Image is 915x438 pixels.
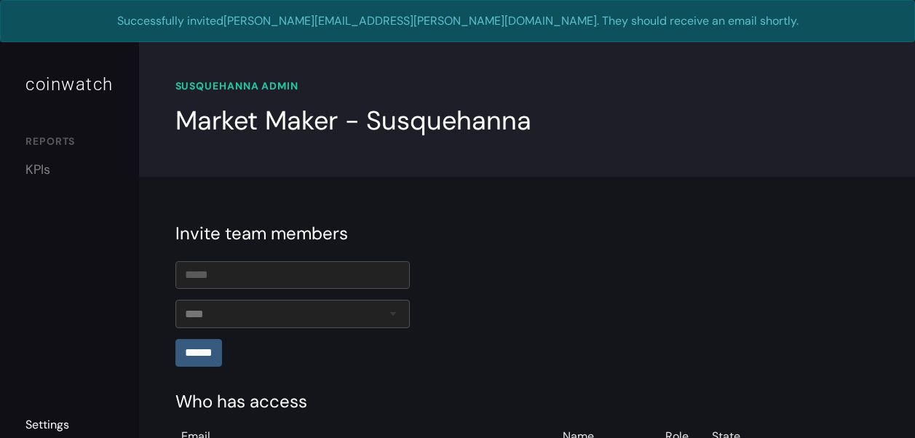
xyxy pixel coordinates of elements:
div: Market Maker - Susquehanna [175,101,531,140]
div: Invite team members [175,220,879,247]
div: coinwatch [25,71,114,97]
div: REPORTS [25,134,114,153]
div: Who has access [175,389,879,415]
div: SUSQUEHANNA ADMIN [175,79,879,94]
a: KPIs [25,160,114,180]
